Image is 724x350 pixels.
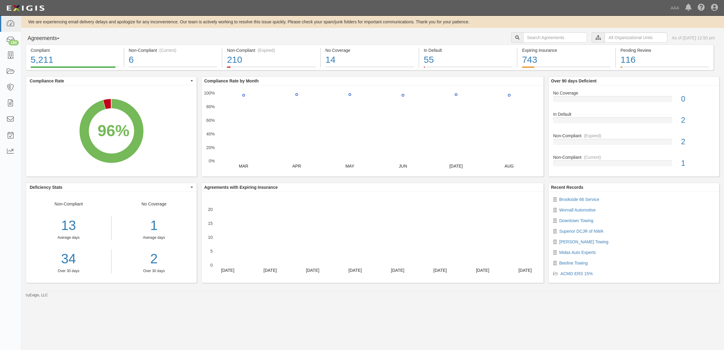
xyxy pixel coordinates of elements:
[616,66,714,71] a: Pending Review116
[239,164,248,168] text: MAR
[584,154,601,160] div: (Current)
[202,85,543,176] svg: A chart.
[399,164,407,168] text: JUN
[208,207,213,212] text: 20
[26,85,197,176] svg: A chart.
[391,268,404,273] text: [DATE]
[116,235,192,240] div: Average days
[325,53,414,66] div: 14
[348,268,362,273] text: [DATE]
[345,164,354,168] text: MAY
[553,111,715,133] a: In Default2
[210,263,213,268] text: 0
[129,47,218,53] div: Non-Compliant (Current)
[676,94,719,105] div: 0
[549,90,719,96] div: No Coverage
[672,35,715,41] div: As of [DATE] 12:50 pm
[584,133,601,139] div: (Expired)
[26,249,111,268] a: 34
[292,164,301,168] text: APR
[605,32,667,43] input: All Organizational Units
[124,66,222,71] a: Non-Compliant(Current)6
[549,111,719,117] div: In Default
[116,249,192,268] a: 2
[553,133,715,154] a: Non-Compliant(Expired)2
[210,249,213,254] text: 5
[559,239,608,244] a: [PERSON_NAME] Towing
[30,78,189,84] span: Compliance Rate
[206,145,215,150] text: 20%
[676,158,719,169] div: 1
[620,47,709,53] div: Pending Review
[5,3,46,14] img: logo-5460c22ac91f19d4615b14bd174203de0afe785f0fc80cf4dbbc73dc1793850b.png
[620,53,709,66] div: 116
[559,197,599,202] a: Brookside 66 Service
[559,229,603,234] a: Superior DCJR of NWA
[424,53,513,66] div: 55
[321,66,419,71] a: No Coverage14
[206,118,215,123] text: 60%
[31,53,119,66] div: 5,211
[522,47,611,53] div: Expiring Insurance
[129,53,218,66] div: 6
[518,268,532,273] text: [DATE]
[551,78,596,83] b: Over 90 days Deficient
[204,78,259,83] b: Compliance Rate by Month
[208,221,213,226] text: 15
[26,77,197,85] button: Compliance Rate
[204,91,215,95] text: 100%
[449,164,463,168] text: [DATE]
[676,136,719,147] div: 2
[208,235,213,240] text: 10
[116,268,192,274] div: Over 30 days
[8,40,19,45] div: 184
[206,132,215,136] text: 40%
[476,268,489,273] text: [DATE]
[30,293,48,297] a: Exigis, LLC
[559,218,593,223] a: Downtown Towing
[31,47,119,53] div: Compliant
[523,32,587,43] input: Search Agreements
[202,192,543,283] svg: A chart.
[419,66,517,71] a: In Default55
[98,119,129,142] div: 96%
[209,158,215,163] text: 0%
[553,154,715,171] a: Non-Compliant(Current)1
[26,216,111,235] div: 13
[553,90,715,112] a: No Coverage0
[560,271,593,276] a: ACMO ERS 15%
[306,268,319,273] text: [DATE]
[424,47,513,53] div: In Default
[26,66,124,71] a: Compliant5,211
[668,2,682,14] a: AAA
[26,32,71,45] button: Agreements
[227,47,316,53] div: Non-Compliant (Expired)
[433,268,447,273] text: [DATE]
[549,154,719,160] div: Non-Compliant
[204,185,278,190] b: Agreements with Expiring Insurance
[505,164,514,168] text: AUG
[26,183,197,192] button: Deficiency Stats
[221,268,234,273] text: [DATE]
[559,250,596,255] a: Midas Auto Experts
[264,268,277,273] text: [DATE]
[522,53,611,66] div: 743
[698,4,705,12] i: Help Center - Complianz
[551,185,583,190] b: Recent Records
[21,19,724,25] div: We are experiencing email delivery delays and apologize for any inconvenience. Our team is active...
[206,104,215,109] text: 80%
[26,235,111,240] div: Average days
[559,261,588,265] a: Beeline Towing
[227,53,316,66] div: 210
[549,133,719,139] div: Non-Compliant
[559,208,596,212] a: Wornall Automotive
[325,47,414,53] div: No Coverage
[26,268,111,274] div: Over 30 days
[159,47,176,53] div: (Current)
[26,293,48,298] small: by
[26,201,111,274] div: Non-Compliant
